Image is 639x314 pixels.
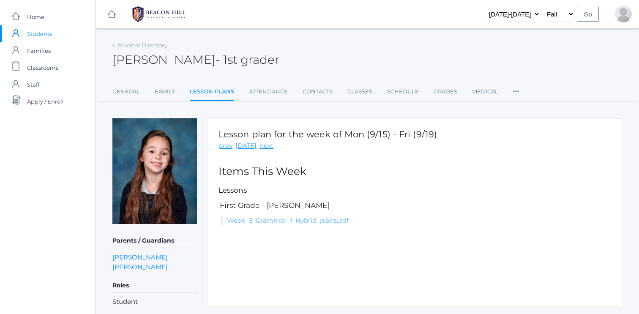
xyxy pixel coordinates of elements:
a: Classes [347,83,372,100]
a: prev [218,141,232,151]
a: General [112,83,140,100]
span: Students [27,25,52,42]
a: Week_3_Grammar_1_Hybrid_plans.pdf [227,216,349,224]
a: Contacts [303,83,333,100]
span: - 1st grader [216,52,279,67]
h5: Roles [112,279,197,293]
span: Apply / Enroll [27,93,64,110]
img: BHCALogos-05-308ed15e86a5a0abce9b8dd61676a3503ac9727e845dece92d48e8588c001991.png [127,4,191,25]
h5: First Grade - [PERSON_NAME] [218,202,611,210]
h2: Items This Week [218,166,611,177]
a: Attendance [249,83,288,100]
a: [PERSON_NAME] [112,252,168,262]
span: Classrooms [27,59,58,76]
a: Family [155,83,175,100]
span: Staff [27,76,39,93]
span: Home [27,8,44,25]
a: Schedule [387,83,419,100]
a: next [259,141,273,151]
li: Student [112,297,197,307]
span: Families [27,42,51,59]
a: [PERSON_NAME] [112,262,168,272]
h5: Lessons [218,186,611,194]
a: Medical [472,83,498,100]
a: Grades [434,83,457,100]
a: Student Directory [118,42,167,49]
input: Go [577,7,599,22]
h1: Lesson plan for the week of Mon (9/15) - Fri (9/19) [218,129,437,139]
div: Caitlin Tourje [615,5,632,22]
h5: Parents / Guardians [112,234,197,248]
img: Remmie Tourje [112,118,197,224]
h2: [PERSON_NAME] [112,53,279,66]
a: [DATE] [235,141,257,151]
a: Lesson Plans [190,83,234,101]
